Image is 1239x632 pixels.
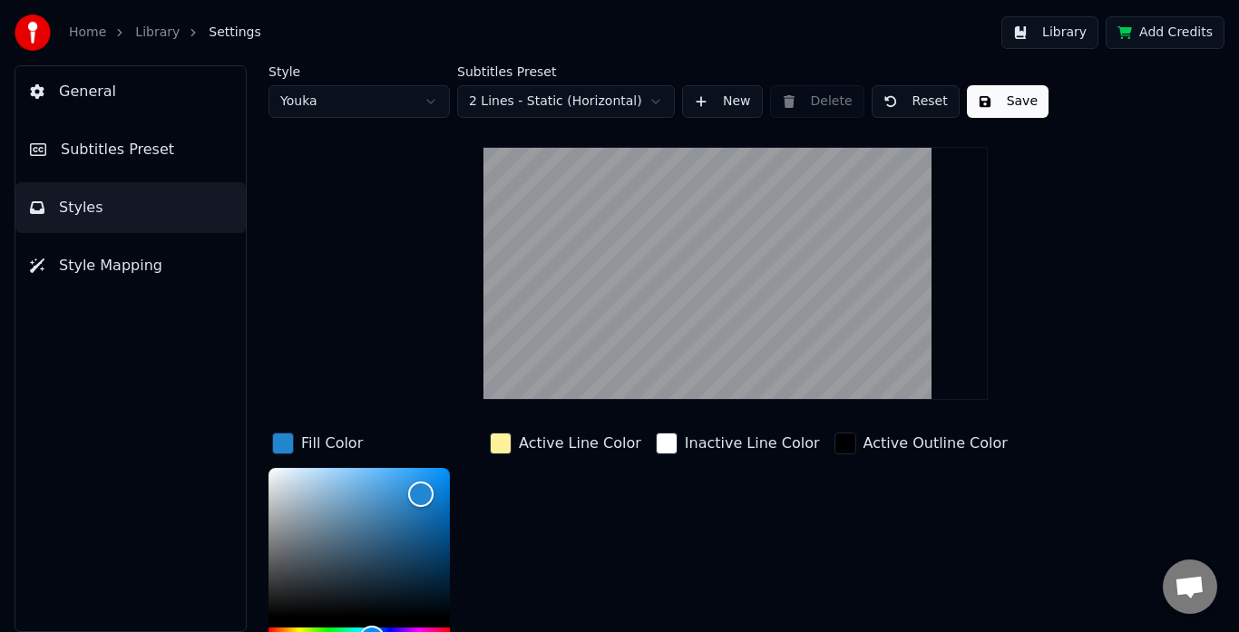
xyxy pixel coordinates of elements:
button: General [15,66,246,117]
div: Inactive Line Color [685,433,820,454]
a: Otwarty czat [1163,559,1217,614]
button: Add Credits [1106,16,1224,49]
img: youka [15,15,51,51]
span: General [59,81,116,102]
button: Active Line Color [486,429,645,458]
div: Active Line Color [519,433,641,454]
button: New [682,85,763,118]
label: Subtitles Preset [457,65,675,78]
button: Subtitles Preset [15,124,246,175]
a: Home [69,24,106,42]
button: Fill Color [268,429,366,458]
span: Styles [59,197,103,219]
span: Style Mapping [59,255,162,277]
a: Library [135,24,180,42]
label: Style [268,65,450,78]
span: Subtitles Preset [61,139,174,160]
button: Style Mapping [15,240,246,291]
div: Fill Color [301,433,363,454]
span: Settings [209,24,260,42]
button: Styles [15,182,246,233]
nav: breadcrumb [69,24,261,42]
div: Active Outline Color [863,433,1008,454]
div: Color [268,468,450,617]
button: Save [967,85,1049,118]
button: Inactive Line Color [652,429,824,458]
button: Reset [872,85,960,118]
button: Library [1001,16,1098,49]
button: Active Outline Color [831,429,1011,458]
